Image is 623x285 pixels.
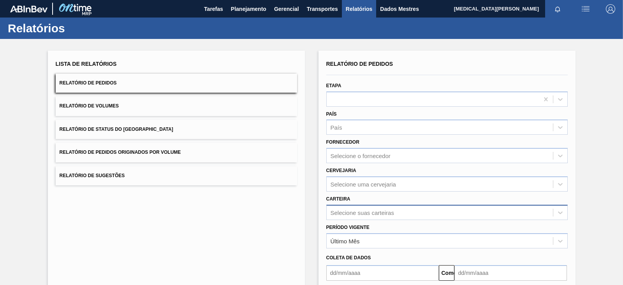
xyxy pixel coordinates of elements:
[60,173,125,178] font: Relatório de Sugestões
[204,6,223,12] font: Tarefas
[439,265,454,281] button: Comeu
[326,111,337,117] font: País
[56,120,297,139] button: Relatório de Status do [GEOGRAPHIC_DATA]
[60,80,117,86] font: Relatório de Pedidos
[454,6,539,12] font: [MEDICAL_DATA][PERSON_NAME]
[581,4,590,14] img: ações do usuário
[326,61,393,67] font: Relatório de Pedidos
[56,143,297,162] button: Relatório de Pedidos Originados por Volume
[60,127,173,132] font: Relatório de Status do [GEOGRAPHIC_DATA]
[326,83,341,88] font: Etapa
[326,139,359,145] font: Fornecedor
[60,104,119,109] font: Relatório de Volumes
[10,5,48,12] img: TNhmsLtSVTkK8tSr43FrP2fwEKptu5GPRR3wAAAABJRU5ErkJggg==
[454,265,567,281] input: dd/mm/aaaa
[380,6,419,12] font: Dados Mestres
[56,166,297,185] button: Relatório de Sugestões
[326,225,370,230] font: Período Vigente
[331,181,396,187] font: Selecione uma cervejaria
[331,124,342,131] font: País
[56,61,117,67] font: Lista de Relatórios
[606,4,615,14] img: Sair
[442,270,460,276] font: Comeu
[331,237,360,244] font: Último Mês
[326,196,350,202] font: Carteira
[326,265,439,281] input: dd/mm/aaaa
[60,150,181,155] font: Relatório de Pedidos Originados por Volume
[56,74,297,93] button: Relatório de Pedidos
[326,255,371,260] font: Coleta de dados
[8,22,65,35] font: Relatórios
[326,168,356,173] font: Cervejaria
[331,153,391,159] font: Selecione o fornecedor
[307,6,338,12] font: Transportes
[331,209,394,216] font: Selecione suas carteiras
[274,6,299,12] font: Gerencial
[56,97,297,116] button: Relatório de Volumes
[545,4,570,14] button: Notificações
[231,6,266,12] font: Planejamento
[346,6,372,12] font: Relatórios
